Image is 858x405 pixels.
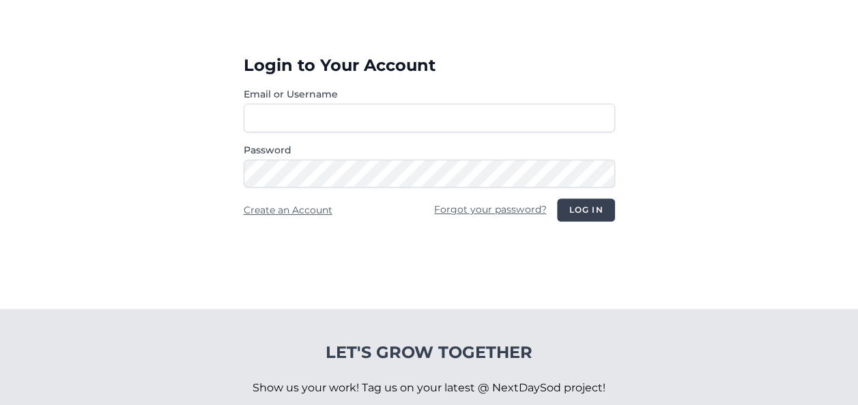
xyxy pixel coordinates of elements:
a: Create an Account [244,204,332,216]
label: Password [244,143,615,157]
a: Forgot your password? [434,203,546,215]
label: Email or Username [244,87,615,101]
h4: Let's Grow Together [253,342,605,363]
h3: Login to Your Account [244,55,615,76]
button: Log in [557,198,614,222]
